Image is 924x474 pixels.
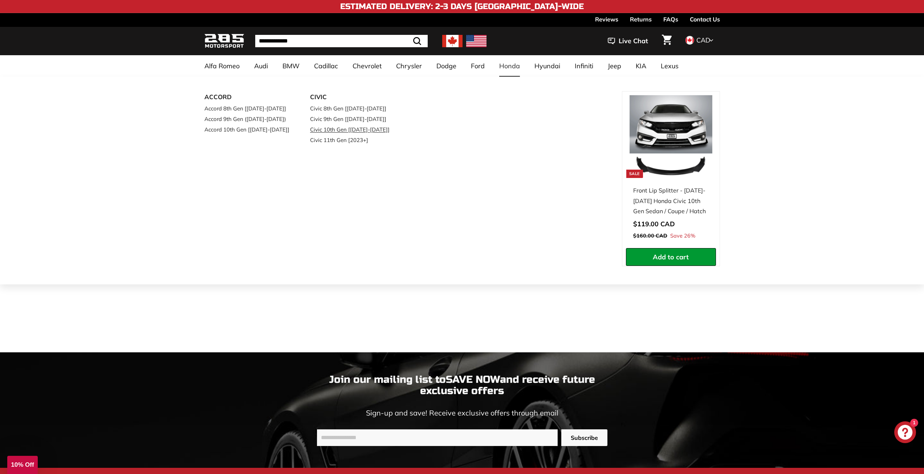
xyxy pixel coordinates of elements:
[11,461,34,468] span: 10% Off
[310,103,396,114] a: Civic 8th Gen [[DATE]-[DATE]]
[653,253,689,261] span: Add to cart
[310,91,396,103] a: CIVIC
[197,55,247,77] a: Alfa Romeo
[626,92,716,248] a: Sale Front Lip Splitter - [DATE]-[DATE] Honda Civic 10th Gen Sedan / Coupe / Hatch Save 26%
[527,55,567,77] a: Hyundai
[892,421,918,445] inbox-online-store-chat: Shopify online store chat
[567,55,601,77] a: Infiniti
[626,248,716,266] button: Add to cart
[204,103,290,114] a: Accord 8th Gen [[DATE]-[DATE]]
[628,55,654,77] a: KIA
[204,114,290,124] a: Accord 9th Gen ([DATE]-[DATE])
[255,35,428,47] input: Search
[310,135,396,145] a: Civic 11th Gen [2023+]
[317,408,607,418] p: Sign-up and save! Receive exclusive offers through email
[595,13,618,25] a: Reviews
[310,124,396,135] a: Civic 10th Gen [[DATE]-[DATE]]
[275,55,307,77] a: BMW
[696,36,710,44] span: CAD
[658,29,676,53] a: Cart
[598,32,658,50] button: Live Chat
[633,220,675,228] span: $119.00 CAD
[446,373,500,386] strong: SAVE NOW
[204,33,244,50] img: Logo_285_Motorsport_areodynamics_components
[317,374,607,397] p: Join our mailing list to and receive future exclusive offers
[429,55,464,77] a: Dodge
[670,231,695,241] span: Save 26%
[619,36,648,46] span: Live Chat
[633,185,709,216] div: Front Lip Splitter - [DATE]-[DATE] Honda Civic 10th Gen Sedan / Coupe / Hatch
[492,55,527,77] a: Honda
[464,55,492,77] a: Ford
[7,456,38,474] div: 10% Off
[601,55,628,77] a: Jeep
[340,2,584,11] h4: Estimated Delivery: 2-3 Days [GEOGRAPHIC_DATA]-Wide
[345,55,389,77] a: Chevrolet
[633,232,667,239] span: $160.00 CAD
[626,170,643,178] div: Sale
[307,55,345,77] a: Cadillac
[561,429,607,446] button: Subscribe
[247,55,275,77] a: Audi
[204,124,290,135] a: Accord 10th Gen [[DATE]-[DATE]]
[204,91,290,103] a: ACCORD
[630,13,652,25] a: Returns
[310,114,396,124] a: Civic 9th Gen [[DATE]-[DATE]]
[690,13,720,25] a: Contact Us
[389,55,429,77] a: Chrysler
[663,13,678,25] a: FAQs
[571,434,598,442] span: Subscribe
[654,55,686,77] a: Lexus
